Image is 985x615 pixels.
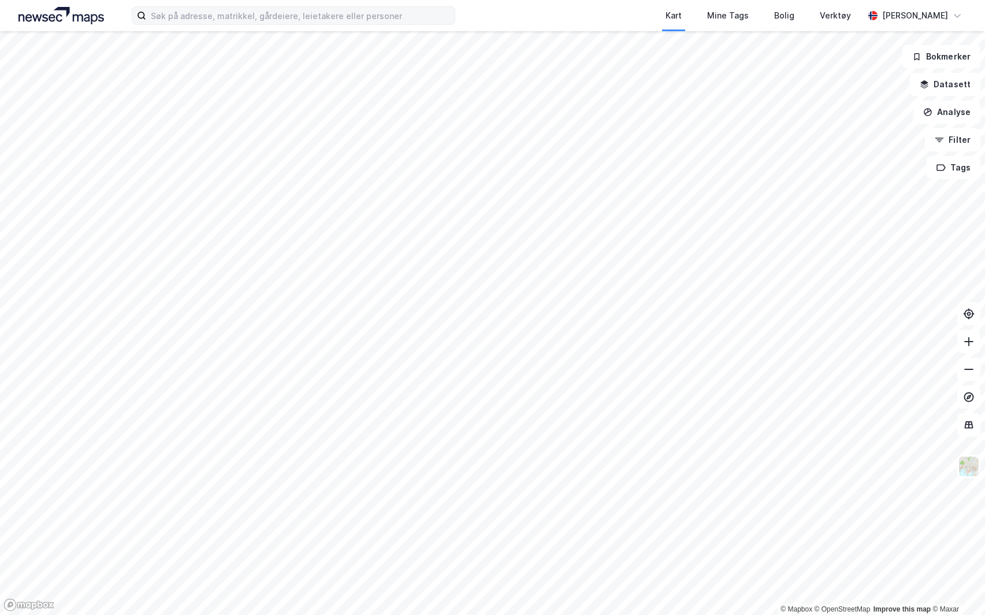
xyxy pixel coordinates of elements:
[958,455,980,477] img: Z
[774,9,794,23] div: Bolig
[820,9,851,23] div: Verktøy
[927,560,985,615] iframe: Chat Widget
[18,7,104,24] img: logo.a4113a55bc3d86da70a041830d287a7e.svg
[780,605,812,613] a: Mapbox
[913,101,980,124] button: Analyse
[874,605,931,613] a: Improve this map
[3,598,54,612] a: Mapbox homepage
[927,156,980,179] button: Tags
[707,9,749,23] div: Mine Tags
[910,73,980,96] button: Datasett
[925,128,980,151] button: Filter
[882,9,948,23] div: [PERSON_NAME]
[927,560,985,615] div: Kontrollprogram for chat
[902,45,980,68] button: Bokmerker
[815,605,871,613] a: OpenStreetMap
[146,7,455,24] input: Søk på adresse, matrikkel, gårdeiere, leietakere eller personer
[666,9,682,23] div: Kart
